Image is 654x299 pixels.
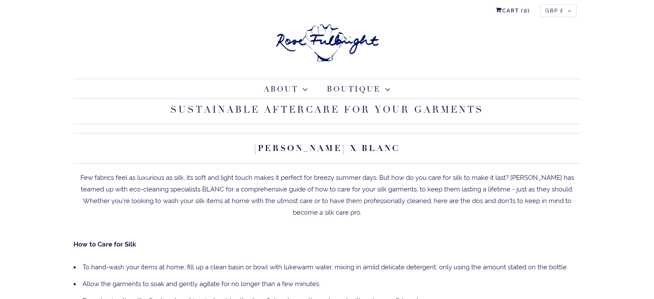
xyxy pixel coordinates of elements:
[200,280,320,288] span: agitate for no longer than a few minutes.
[327,83,390,95] a: Boutique
[366,263,436,271] a: mild delicate detergent
[436,263,568,271] span: , only using the amount stated on the bottle.
[74,240,136,248] b: How to Care for Silk
[540,4,577,17] button: GBP £
[83,263,366,271] span: To hand-wash your items at home, fill up a clean basin or bowl with lukewarm water, mixing in a
[80,174,574,216] span: Few fabrics feel as luxurious as silk, its soft and light touch makes it perfect for breezy summe...
[83,280,198,288] span: Allow the garments to soak and gently
[496,4,530,17] a: Cart (0)
[264,83,308,95] a: About
[74,99,581,124] h1: Sustainable Aftercare for your Garments
[254,143,400,154] b: [PERSON_NAME] x BLANC
[524,8,528,14] span: 0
